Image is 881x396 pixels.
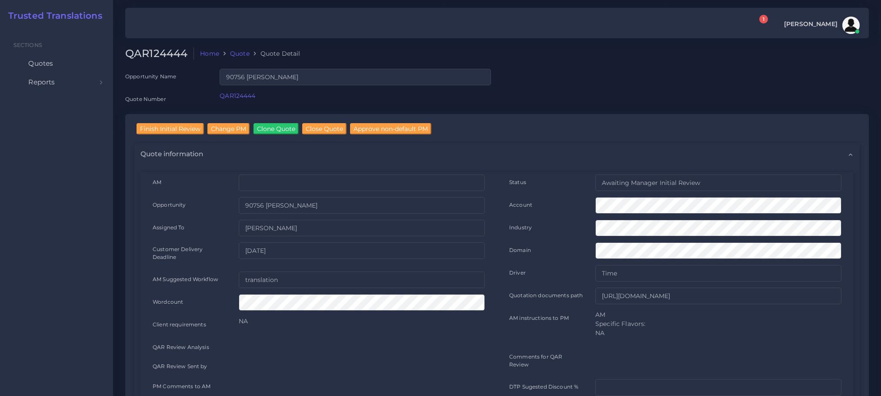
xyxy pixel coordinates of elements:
a: Quotes [7,54,107,73]
a: QAR124444 [220,92,255,100]
label: Customer Delivery Deadline [153,245,227,261]
label: Driver [509,269,526,276]
input: Close Quote [302,123,347,134]
label: Status [509,178,526,186]
label: AM Suggested Workflow [153,275,218,283]
span: Sections [13,42,42,48]
label: Domain [509,246,531,254]
input: Clone Quote [254,123,299,134]
a: Home [200,49,219,58]
label: QAR Review Analysis [153,343,209,351]
label: QAR Review Sent by [153,362,207,370]
span: Reports [28,77,55,87]
h2: QAR124444 [125,47,194,60]
label: AM instructions to PM [509,314,569,322]
span: Quotes [28,59,53,68]
span: 1 [759,15,768,23]
label: Opportunity Name [125,73,176,80]
label: AM [153,178,161,186]
label: Industry [509,224,532,231]
input: Finish Initial Review [137,123,204,134]
label: Client requirements [153,321,206,328]
label: Wordcount [153,298,183,305]
label: Account [509,201,532,208]
a: Trusted Translations [2,10,102,21]
img: avatar [842,17,860,34]
a: [PERSON_NAME]avatar [780,17,863,34]
input: pm [239,220,485,236]
li: Quote Detail [250,49,300,58]
label: DTP Sugested Discount % [509,383,578,390]
a: Reports [7,73,107,91]
a: 1 [751,20,767,31]
span: Quote information [140,149,203,159]
label: Comments for QAR Review [509,353,583,368]
div: Quote information [134,143,860,165]
label: Opportunity [153,201,186,208]
input: Change PM [207,123,250,134]
label: Quotation documents path [509,292,583,299]
label: PM Comments to AM [153,383,210,390]
a: Quote [230,49,250,58]
p: NA [239,317,485,326]
input: Approve non-default PM [350,123,431,134]
label: Assigned To [153,224,185,231]
span: [PERSON_NAME] [784,21,838,27]
p: AM Specific Flavors: NA [595,310,841,338]
label: Quote Number [125,95,166,103]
